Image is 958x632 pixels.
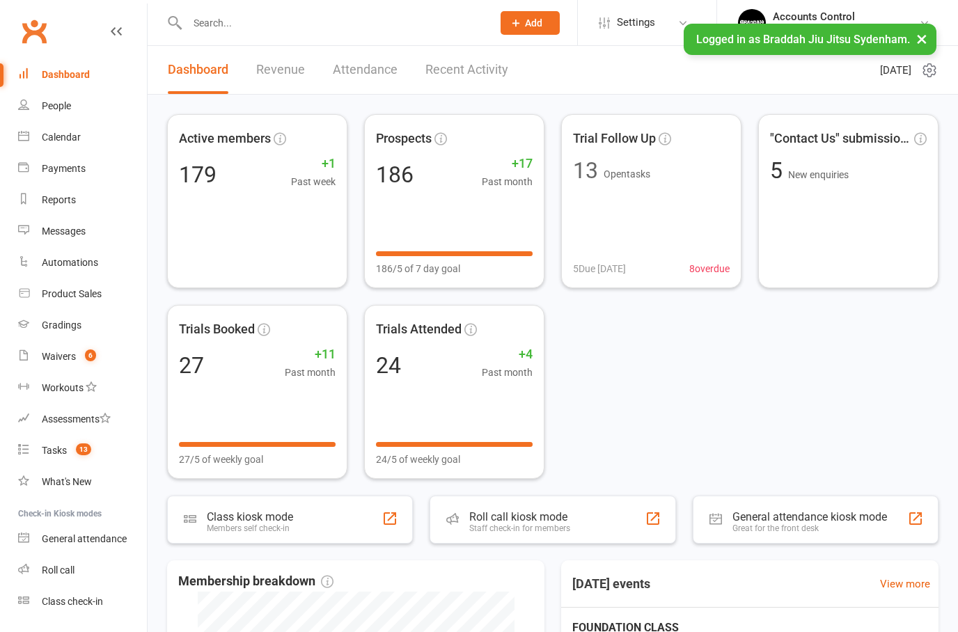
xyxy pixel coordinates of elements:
[482,174,533,189] span: Past month
[42,445,67,456] div: Tasks
[773,23,919,35] div: [PERSON_NAME] Jitsu Sydenham
[770,157,788,184] span: 5
[482,365,533,380] span: Past month
[18,466,147,498] a: What's New
[425,46,508,94] a: Recent Activity
[42,257,98,268] div: Automations
[573,261,626,276] span: 5 Due [DATE]
[42,382,84,393] div: Workouts
[285,365,336,380] span: Past month
[909,24,934,54] button: ×
[76,443,91,455] span: 13
[18,153,147,184] a: Payments
[689,261,730,276] span: 8 overdue
[18,278,147,310] a: Product Sales
[42,413,111,425] div: Assessments
[469,523,570,533] div: Staff check-in for members
[880,62,911,79] span: [DATE]
[573,129,656,149] span: Trial Follow Up
[482,345,533,365] span: +4
[42,226,86,237] div: Messages
[17,14,52,49] a: Clubworx
[42,351,76,362] div: Waivers
[773,10,919,23] div: Accounts Control
[42,564,74,576] div: Roll call
[179,452,263,467] span: 27/5 of weekly goal
[42,288,102,299] div: Product Sales
[18,523,147,555] a: General attendance kiosk mode
[696,33,910,46] span: Logged in as Braddah Jiu Jitsu Sydenham.
[18,247,147,278] a: Automations
[770,129,911,149] span: "Contact Us" submissions
[42,69,90,80] div: Dashboard
[42,476,92,487] div: What's New
[788,169,849,180] span: New enquiries
[604,168,650,180] span: Open tasks
[482,154,533,174] span: +17
[18,184,147,216] a: Reports
[333,46,398,94] a: Attendance
[732,523,887,533] div: Great for the front desk
[376,319,462,340] span: Trials Attended
[183,13,482,33] input: Search...
[42,132,81,143] div: Calendar
[42,194,76,205] div: Reports
[18,555,147,586] a: Roll call
[376,354,401,377] div: 24
[738,9,766,37] img: thumb_image1701918351.png
[617,7,655,38] span: Settings
[18,90,147,122] a: People
[42,533,127,544] div: General attendance
[501,11,560,35] button: Add
[18,435,147,466] a: Tasks 13
[18,310,147,341] a: Gradings
[18,586,147,617] a: Class kiosk mode
[42,596,103,607] div: Class check-in
[880,576,930,592] a: View more
[256,46,305,94] a: Revenue
[376,129,432,149] span: Prospects
[168,46,228,94] a: Dashboard
[42,319,81,331] div: Gradings
[178,571,333,592] span: Membership breakdown
[18,122,147,153] a: Calendar
[179,354,204,377] div: 27
[18,341,147,372] a: Waivers 6
[469,510,570,523] div: Roll call kiosk mode
[573,159,598,182] div: 13
[207,510,293,523] div: Class kiosk mode
[18,404,147,435] a: Assessments
[18,59,147,90] a: Dashboard
[207,523,293,533] div: Members self check-in
[85,349,96,361] span: 6
[561,571,661,597] h3: [DATE] events
[376,452,460,467] span: 24/5 of weekly goal
[376,164,414,186] div: 186
[291,154,336,174] span: +1
[18,372,147,404] a: Workouts
[525,17,542,29] span: Add
[42,100,71,111] div: People
[179,129,271,149] span: Active members
[285,345,336,365] span: +11
[179,319,255,340] span: Trials Booked
[18,216,147,247] a: Messages
[42,163,86,174] div: Payments
[376,261,460,276] span: 186/5 of 7 day goal
[732,510,887,523] div: General attendance kiosk mode
[179,164,217,186] div: 179
[291,174,336,189] span: Past week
